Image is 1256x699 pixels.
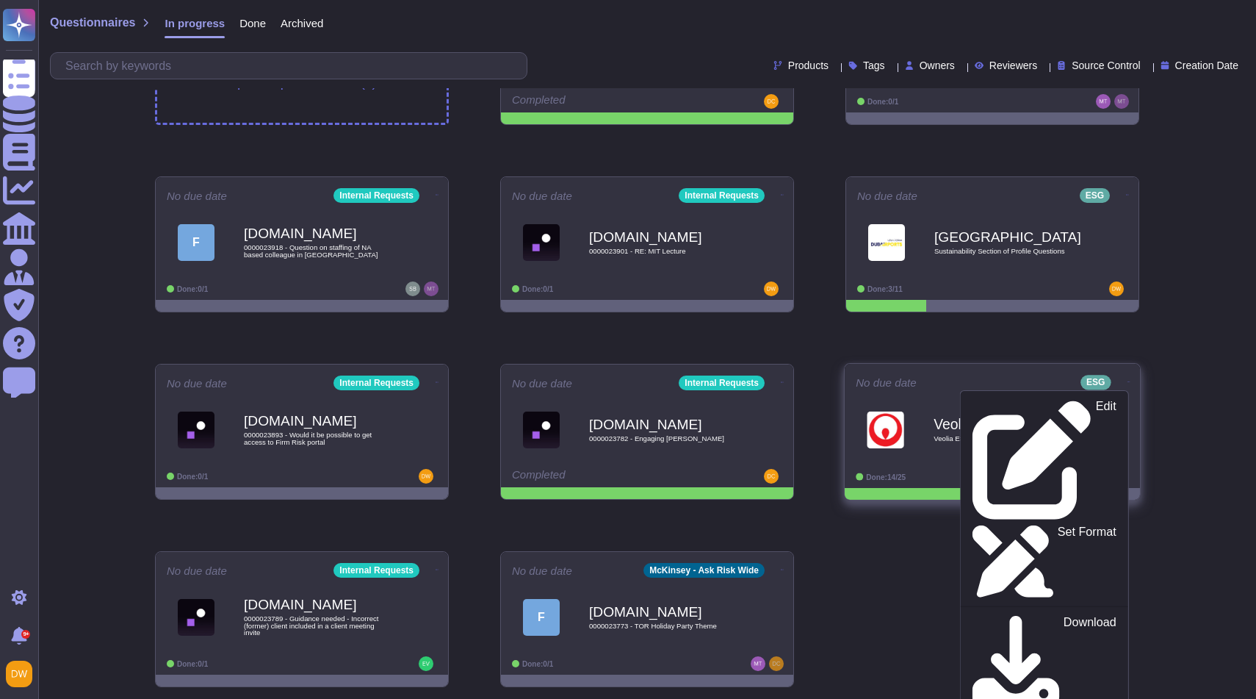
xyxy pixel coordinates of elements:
[239,18,266,29] span: Done
[589,623,736,630] span: 0000023773 - TOR Holiday Party Theme
[764,469,779,484] img: user
[512,378,572,389] span: No due date
[867,411,904,448] img: Logo
[50,17,135,29] span: Questionnaires
[419,469,433,484] img: user
[934,435,1082,442] span: Veolia ESG questionnaire
[244,226,391,240] b: [DOMAIN_NAME]
[1109,282,1124,296] img: user
[244,414,391,428] b: [DOMAIN_NAME]
[867,285,903,293] span: Done: 3/11
[523,599,560,636] div: F
[333,188,419,203] div: Internal Requests
[1080,188,1110,203] div: ESG
[512,565,572,576] span: No due date
[934,248,1081,255] span: Sustainability Section of Profile Questions
[1080,375,1111,390] div: ESG
[751,656,765,671] img: user
[165,18,225,29] span: In progress
[244,615,391,637] span: 0000023789 - Guidance needed - Incorrect (former) client included in a client meeting invite
[764,94,779,109] img: user
[643,563,765,578] div: McKinsey - Ask Risk Wide
[405,282,420,296] img: user
[512,94,692,109] div: Completed
[1058,526,1116,598] p: Set Format
[1175,60,1238,71] span: Creation Date
[679,376,765,390] div: Internal Requests
[333,563,419,578] div: Internal Requests
[21,630,30,639] div: 9+
[856,377,917,388] span: No due date
[167,565,227,576] span: No due date
[1096,94,1111,109] img: user
[512,190,572,201] span: No due date
[589,230,736,244] b: [DOMAIN_NAME]
[961,523,1128,601] a: Set Format
[3,658,43,690] button: user
[522,285,553,293] span: Done: 0/1
[177,285,208,293] span: Done: 0/1
[512,469,692,484] div: Completed
[227,25,377,89] div: Upload questionnaire(s)
[961,397,1128,523] a: Edit
[788,60,829,71] span: Products
[1072,60,1140,71] span: Source Control
[177,473,208,481] span: Done: 0/1
[167,190,227,201] span: No due date
[178,599,214,636] img: Logo
[244,244,391,258] span: 0000023918 - Question on staffing of NA based colleague in [GEOGRAPHIC_DATA]
[589,248,736,255] span: 0000023901 - RE: MIT Lecture
[6,661,32,687] img: user
[769,656,784,671] img: user
[589,435,736,442] span: 0000023782 - Engaging [PERSON_NAME]
[863,60,885,71] span: Tags
[589,605,736,619] b: [DOMAIN_NAME]
[920,60,955,71] span: Owners
[679,188,765,203] div: Internal Requests
[867,98,898,106] span: Done: 0/1
[333,376,419,390] div: Internal Requests
[1096,401,1116,520] p: Edit
[177,660,208,668] span: Done: 0/1
[866,473,906,481] span: Done: 14/25
[424,282,438,296] img: user
[522,660,553,668] span: Done: 0/1
[167,378,227,389] span: No due date
[281,18,323,29] span: Archived
[1114,94,1129,109] img: user
[178,412,214,448] img: Logo
[523,224,560,261] img: Logo
[244,431,391,445] span: 0000023893 - Would it be possible to get access to Firm Risk portal
[934,230,1081,244] b: [GEOGRAPHIC_DATA]
[523,412,560,448] img: Logo
[868,224,905,261] img: Logo
[58,53,527,79] input: Search by keywords
[589,417,736,431] b: [DOMAIN_NAME]
[857,190,917,201] span: No due date
[178,224,214,261] div: F
[419,656,433,671] img: user
[244,598,391,612] b: [DOMAIN_NAME]
[764,282,779,296] img: user
[934,417,1082,431] b: Veolia
[989,60,1037,71] span: Reviewers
